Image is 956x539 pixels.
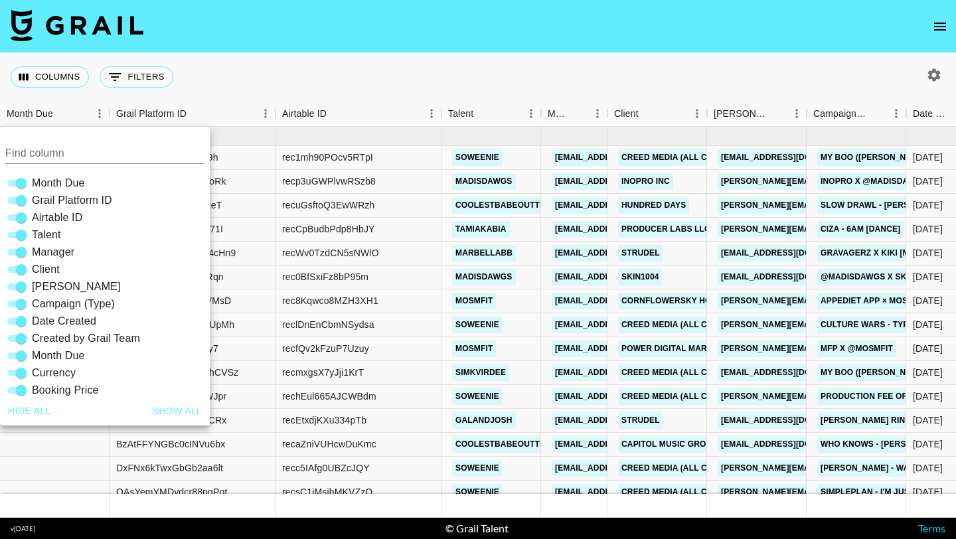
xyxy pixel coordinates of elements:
button: Menu [256,104,276,123]
div: 29/04/2025 [913,222,943,236]
a: Producer Labs LLC [618,221,714,238]
button: Menu [90,104,110,123]
a: soweenie [452,484,503,501]
div: 01/05/2025 [913,461,943,475]
a: Inopro Inc [618,173,673,190]
button: Sort [327,104,345,123]
a: [PERSON_NAME][EMAIL_ADDRESS][DOMAIN_NAME] [718,317,934,333]
div: 01/05/2025 [913,485,943,499]
a: Terms [918,522,945,534]
button: open drawer [927,13,953,40]
span: Grail Platform ID [32,193,112,208]
div: recCpBudbPdp8HbJY [282,222,375,236]
div: © Grail Talent [445,522,509,535]
div: recuGsftoQ3EwWRzh [282,198,374,212]
div: 29/05/2025 [913,198,943,212]
a: [EMAIL_ADDRESS][DOMAIN_NAME] [552,317,700,333]
a: [EMAIL_ADDRESS][DOMAIN_NAME] [552,293,700,309]
a: [EMAIL_ADDRESS][DOMAIN_NAME] [718,436,866,453]
span: [PERSON_NAME] [32,279,121,295]
span: Talent [32,227,61,243]
div: Client [614,101,639,127]
button: Menu [886,104,906,123]
a: [EMAIL_ADDRESS][DOMAIN_NAME] [552,341,700,357]
a: [PERSON_NAME][EMAIL_ADDRESS][DOMAIN_NAME] [718,484,934,501]
span: Booking Price [32,382,99,398]
a: [EMAIL_ADDRESS][DOMAIN_NAME] [552,149,700,166]
div: DxFNx6kTwxGbGb2aa6lt [116,461,223,475]
div: [PERSON_NAME] [714,101,768,127]
button: Sort [53,104,72,123]
div: Booker [707,101,807,127]
button: Sort [473,104,492,123]
div: BzAtFFYNGBc0cINVu6bx [116,437,225,451]
span: Campaign (Type) [32,296,115,312]
div: 28/05/2025 [913,151,943,164]
button: Menu [787,104,807,123]
div: Manager [548,101,569,127]
a: [PERSON_NAME][EMAIL_ADDRESS][DOMAIN_NAME] [718,173,934,190]
a: SKIN1004 [618,269,663,285]
button: Hide all [3,399,56,424]
div: reclDnEnCbmNSydsa [282,318,374,331]
div: Airtable ID [282,101,327,127]
a: [EMAIL_ADDRESS][DOMAIN_NAME] [552,197,700,214]
a: mosmfit [452,293,496,309]
div: recc5IAfg0UBZcJQY [282,461,370,475]
div: 26/03/2025 [913,270,943,283]
button: Sort [187,104,205,123]
div: Client [607,101,707,127]
a: [EMAIL_ADDRESS][DOMAIN_NAME] [552,269,700,285]
a: simkvirdee [452,364,509,381]
a: Slow Drawl - [PERSON_NAME] [817,197,955,214]
div: 23/04/2025 [913,318,943,331]
a: tamiakabia [452,221,510,238]
button: Sort [639,104,657,123]
div: 28/04/2025 [913,294,943,307]
a: [PERSON_NAME][EMAIL_ADDRESS][DOMAIN_NAME] [718,197,934,214]
div: rec8Kqwco8MZH3XH1 [282,294,378,307]
a: Simpleplan - I'm Just A Kid [817,484,941,501]
span: Manager [32,244,74,260]
a: [PERSON_NAME][EMAIL_ADDRESS][DOMAIN_NAME] [718,388,934,405]
a: [EMAIL_ADDRESS][DOMAIN_NAME] [718,149,866,166]
a: Creed Media (All Campaigns) [618,149,756,166]
a: [PERSON_NAME][EMAIL_ADDRESS][DOMAIN_NAME] [718,460,934,477]
div: recp3uGWPlvwRSzb8 [282,175,376,188]
div: recWv0TzdCN5sNWlO [282,246,379,260]
a: [EMAIL_ADDRESS][DOMAIN_NAME] [718,245,866,262]
div: 23/04/2025 [913,246,943,260]
a: soweenie [452,388,503,405]
div: Airtable ID [276,101,441,127]
div: recsC1iMsihMKVZzQ [282,485,372,499]
a: Creed Media (All Campaigns) [618,460,756,477]
a: Creed Media (All Campaigns) [618,388,756,405]
a: CORNFLOWERSKY HOLDINGS [DOMAIN_NAME]. [618,293,817,309]
a: [PERSON_NAME][EMAIL_ADDRESS][DOMAIN_NAME] [718,221,934,238]
div: recfQv2kFzuP7Uzuy [282,342,369,355]
a: Capitol Music Group [618,436,720,453]
img: Grail Talent [11,9,143,41]
a: Strudel [618,245,663,262]
span: Client [32,262,60,277]
div: rec0BfSxiFz8bP95m [282,270,368,283]
a: galandjosh [452,412,516,429]
a: Who Knows - [PERSON_NAME] [817,436,953,453]
a: Hundred Days [618,197,689,214]
a: [EMAIL_ADDRESS][DOMAIN_NAME] [552,364,700,381]
div: 13/02/2025 [913,342,943,355]
a: [EMAIL_ADDRESS][DOMAIN_NAME] [718,364,866,381]
button: Sort [768,104,787,123]
a: madisdawgs [452,269,516,285]
div: Talent [441,101,541,127]
a: Creed Media (All Campaigns) [618,317,756,333]
div: 27/05/2025 [913,175,943,188]
a: Appediet APP × mosmfit [817,293,930,309]
a: Strudel [618,412,663,429]
button: Menu [687,104,707,123]
div: Campaign (Type) [813,101,868,127]
a: [EMAIL_ADDRESS][DOMAIN_NAME] [552,460,700,477]
div: 22/05/2025 [913,366,943,379]
a: [EMAIL_ADDRESS][DOMAIN_NAME] [552,173,700,190]
div: 23/05/2025 [913,390,943,403]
